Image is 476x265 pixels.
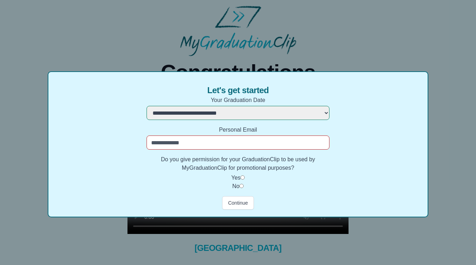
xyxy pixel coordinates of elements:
label: No [232,183,239,189]
label: Do you give permission for your GraduationClip to be used by MyGraduationClip for promotional pur... [147,155,329,172]
label: Yes [231,175,240,181]
button: Continue [222,196,254,210]
span: Let's get started [207,85,269,96]
label: Your Graduation Date [147,96,329,104]
label: Personal Email [147,126,329,134]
